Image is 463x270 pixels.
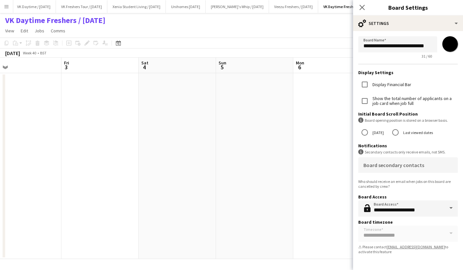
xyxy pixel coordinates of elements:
[363,162,424,168] mat-label: Board secondary contacts
[32,27,47,35] a: Jobs
[206,0,269,13] button: [PERSON_NAME]'s Whip / [DATE]
[40,51,47,55] div: BST
[416,54,437,59] span: 31 / 60
[269,0,318,13] button: Veezu Freshers / [DATE]
[219,60,226,66] span: Sun
[12,0,56,13] button: VK Daytime / [DATE]
[64,60,69,66] span: Fri
[140,63,148,71] span: 4
[353,16,463,31] div: Settings
[371,82,411,87] label: Display Financial Bar
[353,3,463,12] h3: Board Settings
[5,28,14,34] span: View
[21,51,38,55] span: Week 40
[358,194,458,200] h3: Board Access
[358,219,458,225] h3: Board timezone
[218,63,226,71] span: 5
[358,111,458,117] h3: Initial Board Scroll Position
[358,143,458,149] h3: Notifications
[318,0,378,13] button: VK Daytime Freshers / [DATE]
[18,27,31,35] a: Edit
[5,50,20,56] div: [DATE]
[402,128,433,138] label: Last viewed dates
[358,118,458,123] div: Board opening position is stored on a browser basis.
[48,27,68,35] a: Comms
[35,28,44,34] span: Jobs
[387,244,445,249] a: [EMAIL_ADDRESS][DOMAIN_NAME]
[3,27,17,35] a: View
[371,96,458,106] label: Show the total number of applicants on a job card when job full
[107,0,166,13] button: Xenia Student Living / [DATE]
[296,60,304,66] span: Mon
[5,16,105,25] h1: VK Daytime Freshers / [DATE]
[63,63,69,71] span: 3
[358,244,458,254] div: ⚠ Please contact to activate this feature
[295,63,304,71] span: 6
[371,128,384,138] label: [DATE]
[358,70,458,75] h3: Display Settings
[21,28,28,34] span: Edit
[166,0,206,13] button: Unihomes [DATE]
[358,179,458,189] div: Who should receive an email when jobs on this board are cancelled by crew?
[51,28,65,34] span: Comms
[141,60,148,66] span: Sat
[358,149,458,155] div: Secondary contacts only receive emails, not SMS.
[56,0,107,13] button: VK Freshers Tour / [DATE]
